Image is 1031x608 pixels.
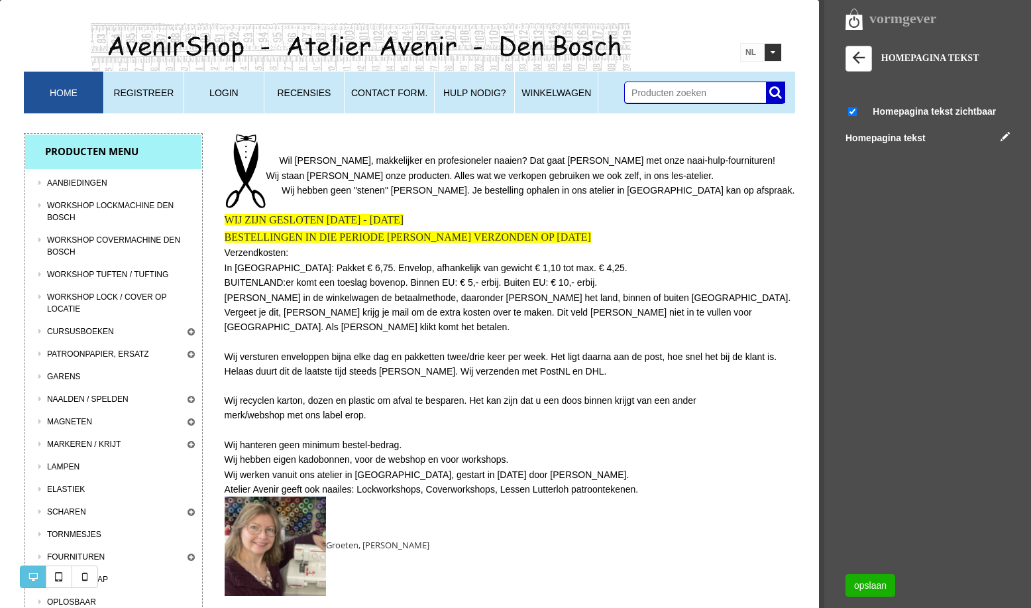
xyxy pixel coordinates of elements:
[25,194,201,229] a: Workshop Lockmachine Den Bosch
[24,72,103,113] a: Home
[225,214,404,225] span: WIJ ZIJN GESLOTEN [DATE] - [DATE]
[50,88,78,98] span: Home
[225,247,627,273] span: : Pakket € 6,75. Envelop, afhankelijk van gewicht € 1,10 tot max. € 4,25.
[25,388,201,410] a: Naalden / Spelden
[873,105,996,118] label: Homepagina tekst zichtbaar
[698,42,712,64] a: Registreren / Inloggen
[91,23,631,71] img: Atelier Avenir
[184,72,264,113] a: Login
[25,433,201,456] a: Markeren / Krijt
[881,53,979,63] span: HOMEPAGINA TEKST
[209,88,239,98] span: Login
[745,48,756,57] span: nl
[266,155,775,196] span: Wil [PERSON_NAME], makkelijker en profesioneler naaien? Dat gaat [PERSON_NAME] met onze naai-hulp...
[845,131,926,145] label: Homepagina tekst
[225,277,794,377] span: er komt een toeslag bovenop. Binnen EU: € 5,- erbij. Buiten EU: € 10,- erbij. [PERSON_NAME] in de...
[25,410,201,433] a: Magneten
[25,546,201,568] a: Fournituren
[25,365,201,388] a: Garens
[869,10,936,27] strong: vormgever
[521,88,591,98] span: Winkelwagen
[225,263,331,273] strong: In [GEOGRAPHIC_DATA]
[225,277,286,288] strong: BUITENLAND:
[435,72,514,113] a: Hulp nodig?
[46,566,72,588] a: Tablet
[225,231,591,243] span: BESTELLINGEN IN DIE PERIODE [PERSON_NAME] VERZONDEN OP [DATE]
[25,478,201,501] a: Elastiek
[845,574,895,597] a: opslaan
[345,72,434,113] a: Contact form.
[443,88,506,98] span: Hulp nodig?
[25,501,201,523] a: Scharen
[277,88,331,98] span: Recensies
[25,135,201,169] div: Producten menu
[25,286,201,320] a: workshop lock / cover op locatie
[72,566,98,588] a: Mobile
[282,185,794,196] span: Wij hebben geen "stenen" [PERSON_NAME]. Je bestelling ophalen in ons atelier in [GEOGRAPHIC_DATA]...
[25,320,201,343] a: Cursusboeken
[25,263,201,286] a: Workshop Tuften / tufting
[25,456,201,478] a: Lampen
[25,172,201,194] a: Aanbiedingen
[25,343,201,365] a: Patroonpapier, Ersatz
[25,229,201,263] a: Workshop Covermachine Den Bosch
[515,72,598,113] a: Winkelwagen
[264,72,344,113] a: Recensies
[225,395,696,495] span: Wij recyclen karton, dozen en plastic om afval te besparen. Het kan zijn dat u een doos binnen kr...
[351,88,427,98] span: Contact form.
[624,82,785,104] input: Producten zoeken
[20,566,46,588] a: Desktop
[25,523,201,546] a: Tornmesjes
[25,568,201,591] a: Gereedschap
[745,48,781,57] a: nl
[225,497,796,596] p: Groeten, [PERSON_NAME]
[113,88,174,98] span: Registreer
[104,72,184,113] a: Registreer
[225,247,289,258] strong: Verzendkosten:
